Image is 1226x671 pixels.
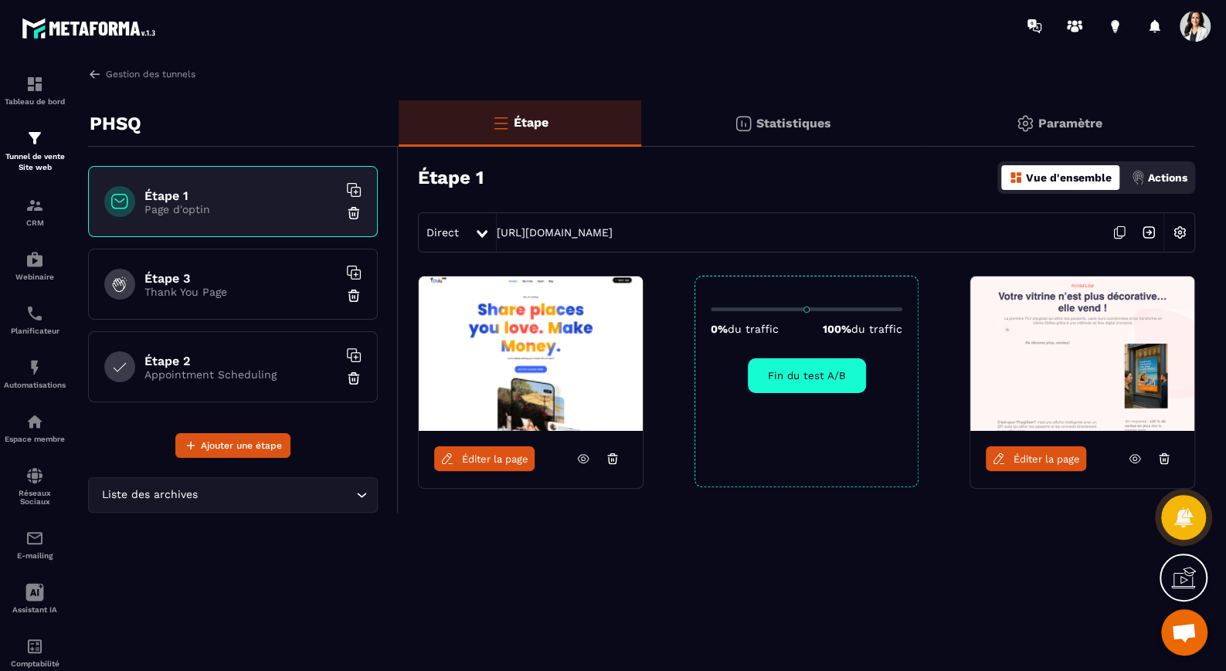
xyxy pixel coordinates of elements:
[4,605,66,614] p: Assistant IA
[25,358,44,377] img: automations
[4,97,66,106] p: Tableau de bord
[346,288,362,303] img: trash
[491,114,510,132] img: bars-o.4a397970.svg
[734,114,752,133] img: stats.20deebd0.svg
[1148,171,1187,184] p: Actions
[4,63,66,117] a: formationformationTableau de bord
[201,438,282,453] span: Ajouter une étape
[25,75,44,93] img: formation
[144,188,338,203] h6: Étape 1
[4,401,66,455] a: automationsautomationsEspace membre
[1165,218,1194,247] img: setting-w.858f3a88.svg
[175,433,290,458] button: Ajouter une étape
[25,412,44,431] img: automations
[756,116,831,130] p: Statistiques
[419,276,643,431] img: image
[970,276,1194,431] img: image
[851,323,902,335] span: du traffic
[144,271,338,286] h6: Étape 3
[1026,171,1112,184] p: Vue d'ensemble
[4,347,66,401] a: automationsautomationsAutomatisations
[823,323,902,335] p: 100%
[514,115,548,130] p: Étape
[25,196,44,215] img: formation
[88,67,102,81] img: arrow
[25,529,44,547] img: email
[4,659,66,668] p: Comptabilité
[144,368,338,381] p: Appointment Scheduling
[88,477,378,513] div: Search for option
[98,486,201,503] span: Liste des archives
[90,108,141,139] p: PHSQ
[25,250,44,269] img: automations
[986,446,1086,471] a: Éditer la page
[4,381,66,389] p: Automatisations
[25,466,44,485] img: social-network
[4,435,66,443] p: Espace membre
[4,239,66,293] a: automationsautomationsWebinaire
[1038,116,1102,130] p: Paramètre
[4,517,66,571] a: emailemailE-mailing
[4,551,66,560] p: E-mailing
[1131,171,1145,185] img: actions.d6e523a2.png
[4,327,66,335] p: Planificateur
[4,489,66,506] p: Réseaux Sociaux
[4,117,66,185] a: formationformationTunnel de vente Site web
[22,14,161,42] img: logo
[462,453,528,465] span: Éditer la page
[1134,218,1163,247] img: arrow-next.bcc2205e.svg
[1016,114,1034,133] img: setting-gr.5f69749f.svg
[426,226,459,239] span: Direct
[4,273,66,281] p: Webinaire
[4,151,66,173] p: Tunnel de vente Site web
[1009,171,1023,185] img: dashboard-orange.40269519.svg
[4,455,66,517] a: social-networksocial-networkRéseaux Sociaux
[748,358,866,393] button: Fin du test A/B
[144,286,338,298] p: Thank You Page
[4,571,66,625] a: Assistant IA
[25,129,44,147] img: formation
[1161,609,1207,656] div: Ouvrir le chat
[418,167,484,188] h3: Étape 1
[497,226,613,239] a: [URL][DOMAIN_NAME]
[346,371,362,386] img: trash
[25,637,44,656] img: accountant
[728,323,779,335] span: du traffic
[711,323,779,335] p: 0%
[144,354,338,368] h6: Étape 2
[4,185,66,239] a: formationformationCRM
[4,293,66,347] a: schedulerschedulerPlanificateur
[88,67,195,81] a: Gestion des tunnels
[25,304,44,323] img: scheduler
[4,219,66,227] p: CRM
[201,486,352,503] input: Search for option
[144,203,338,215] p: Page d'optin
[1014,453,1080,465] span: Éditer la page
[434,446,535,471] a: Éditer la page
[346,205,362,221] img: trash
